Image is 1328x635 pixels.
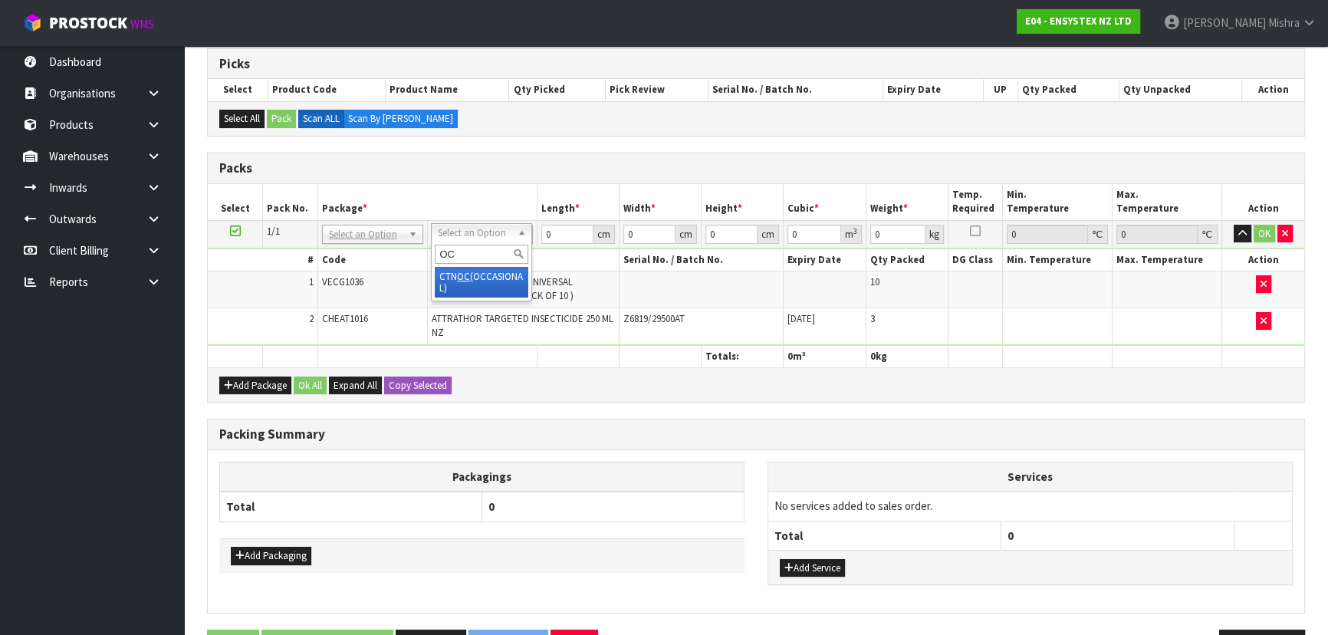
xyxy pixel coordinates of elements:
[294,377,327,395] button: Ok All
[1119,79,1242,100] th: Qty Unpacked
[268,79,385,100] th: Product Code
[1241,79,1304,100] th: Action
[263,184,318,220] th: Pack No.
[1017,79,1119,100] th: Qty Packed
[866,345,948,367] th: kg
[432,312,613,339] span: ATTRATHOR TARGETED INSECTICIDE 250 ML NZ
[208,249,317,271] th: #
[841,225,862,244] div: m
[219,57,1293,71] h3: Picks
[1003,184,1113,220] th: Min. Temperature
[1017,9,1140,34] a: E04 - ENSYSTEX NZ LTD
[334,379,377,392] span: Expand All
[386,79,509,100] th: Product Name
[784,249,866,271] th: Expiry Date
[619,249,784,271] th: Serial No. / Batch No.
[267,225,280,238] span: 1/1
[676,225,697,244] div: cm
[758,225,779,244] div: cm
[457,270,470,283] em: OC
[780,559,845,577] button: Add Service
[866,249,948,271] th: Qty Packed
[768,521,1001,550] th: Total
[384,377,452,395] button: Copy Selected
[1113,184,1222,220] th: Max. Temperature
[702,184,784,220] th: Height
[219,110,265,128] button: Select All
[784,345,866,367] th: m³
[1222,184,1304,220] th: Action
[298,110,344,128] label: Scan ALL
[438,224,511,242] span: Select an Option
[329,225,403,244] span: Select an Option
[219,161,1293,176] h3: Packs
[208,184,263,220] th: Select
[220,462,745,492] th: Packagings
[220,492,482,521] th: Total
[1198,225,1218,244] div: ℃
[344,110,458,128] label: Scan By [PERSON_NAME]
[702,345,784,367] th: Totals:
[870,350,876,363] span: 0
[1254,225,1275,243] button: OK
[787,350,793,363] span: 0
[309,312,314,325] span: 2
[768,462,1292,492] th: Services
[219,427,1293,442] h3: Packing Summary
[619,184,701,220] th: Width
[1268,15,1300,30] span: Mishra
[787,312,815,325] span: [DATE]
[784,184,866,220] th: Cubic
[853,226,857,236] sup: 3
[219,377,291,395] button: Add Package
[1008,528,1014,543] span: 0
[231,547,311,565] button: Add Packaging
[317,184,537,220] th: Package
[593,225,615,244] div: cm
[606,79,708,100] th: Pick Review
[870,312,875,325] span: 3
[267,110,296,128] button: Pack
[23,13,42,32] img: cube-alt.png
[309,275,314,288] span: 1
[537,184,619,220] th: Length
[870,275,879,288] span: 10
[488,499,495,514] span: 0
[1088,225,1108,244] div: ℃
[768,492,1292,521] td: No services added to sales order.
[925,225,944,244] div: kg
[130,17,154,31] small: WMS
[948,249,1003,271] th: DG Class
[1183,15,1266,30] span: [PERSON_NAME]
[427,249,619,271] th: Name
[322,312,368,325] span: CHEAT1016
[1003,249,1113,271] th: Min. Temperature
[1113,249,1222,271] th: Max. Temperature
[1222,249,1304,271] th: Action
[948,184,1003,220] th: Temp. Required
[322,275,363,288] span: VECG1036
[883,79,983,100] th: Expiry Date
[317,249,427,271] th: Code
[329,377,382,395] button: Expand All
[983,79,1017,100] th: UP
[708,79,883,100] th: Serial No. / Batch No.
[208,79,268,100] th: Select
[1025,15,1132,28] strong: E04 - ENSYSTEX NZ LTD
[49,13,127,33] span: ProStock
[509,79,606,100] th: Qty Picked
[623,312,685,325] span: Z6819/29500AT
[866,184,948,220] th: Weight
[435,267,528,298] li: CTN (OCCASIONAL)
